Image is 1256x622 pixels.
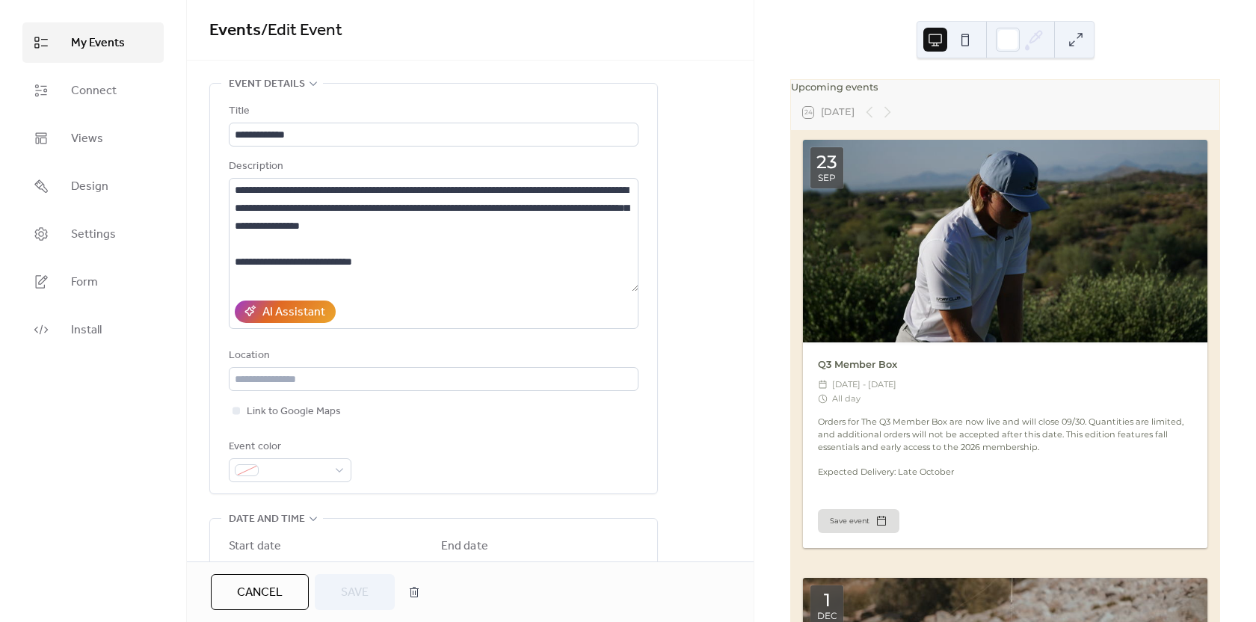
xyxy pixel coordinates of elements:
div: Q3 Member Box [803,357,1207,372]
a: Install [22,310,164,350]
span: Time [336,558,360,576]
a: Views [22,118,164,158]
span: Event details [229,76,305,93]
a: My Events [22,22,164,63]
div: Upcoming events [791,80,1219,94]
div: Description [229,158,635,176]
span: Views [71,130,103,148]
span: Date [229,558,251,576]
div: ​ [818,378,828,392]
button: AI Assistant [235,301,336,323]
div: Start date [229,538,281,555]
span: Cancel [237,584,283,602]
a: Form [22,262,164,302]
span: Date [441,558,464,576]
button: Cancel [211,574,309,610]
a: Settings [22,214,164,254]
a: Connect [22,70,164,111]
div: Orders for The Q3 Member Box are now live and will close 09/30. Quantities are limited, and addit... [803,416,1207,478]
div: Title [229,102,635,120]
a: Design [22,166,164,206]
div: Dec [817,612,837,621]
div: Sep [818,173,836,182]
div: 1 [824,591,831,609]
span: Link to Google Maps [247,403,341,421]
div: ​ [818,392,828,406]
span: / Edit Event [261,14,342,47]
button: Save event [818,509,899,533]
span: My Events [71,34,125,52]
div: AI Assistant [262,304,325,321]
span: Connect [71,82,117,100]
span: Time [549,558,573,576]
span: Date and time [229,511,305,529]
div: End date [441,538,488,555]
span: Settings [71,226,116,244]
div: Event color [229,438,348,456]
span: Design [71,178,108,196]
span: Install [71,321,102,339]
span: [DATE] - [DATE] [832,378,896,392]
a: Events [209,14,261,47]
span: All day [832,392,861,406]
div: Location [229,347,635,365]
span: Form [71,274,98,292]
div: 23 [816,153,837,171]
